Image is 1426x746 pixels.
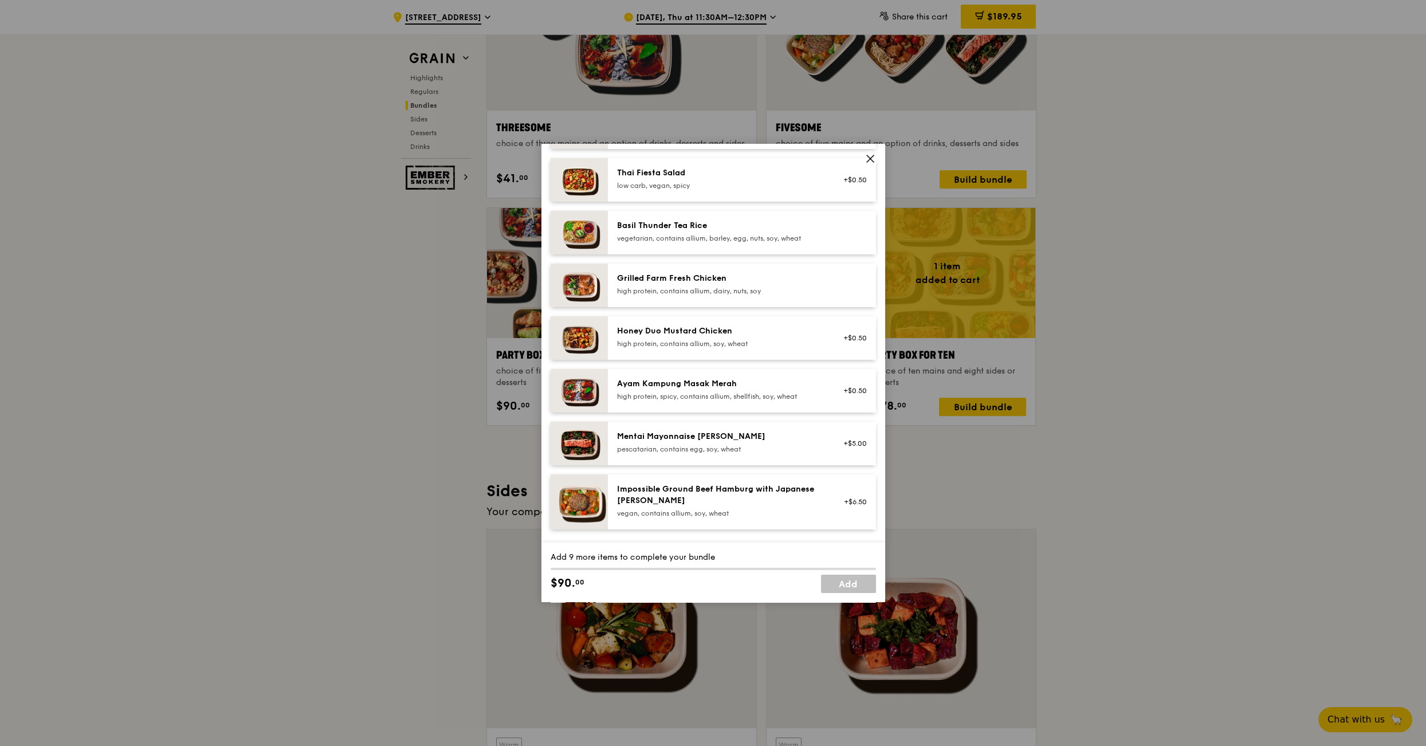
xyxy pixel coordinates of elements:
[836,497,867,507] div: +$6.50
[551,575,575,592] span: $90.
[551,552,876,563] div: Add 9 more items to complete your bundle
[575,578,584,587] span: 00
[551,264,608,307] img: daily_normal_HORZ-Grilled-Farm-Fresh-Chicken.jpg
[617,181,823,190] div: low carb, vegan, spicy
[617,378,823,390] div: Ayam Kampung Masak Merah
[836,175,867,184] div: +$0.50
[821,575,876,593] a: Add
[617,273,823,284] div: Grilled Farm Fresh Chicken
[617,220,823,231] div: Basil Thunder Tea Rice
[551,158,608,202] img: daily_normal_Thai_Fiesta_Salad__Horizontal_.jpg
[617,325,823,337] div: Honey Duo Mustard Chicken
[617,484,823,507] div: Impossible Ground Beef Hamburg with Japanese [PERSON_NAME]
[551,474,608,529] img: daily_normal_HORZ-Impossible-Hamburg-With-Japanese-Curry.jpg
[836,386,867,395] div: +$0.50
[551,316,608,360] img: daily_normal_Honey_Duo_Mustard_Chicken__Horizontal_.jpg
[617,445,823,454] div: pescatarian, contains egg, soy, wheat
[617,339,823,348] div: high protein, contains allium, soy, wheat
[617,167,823,179] div: Thai Fiesta Salad
[836,333,867,343] div: +$0.50
[617,431,823,442] div: Mentai Mayonnaise [PERSON_NAME]
[617,509,823,518] div: vegan, contains allium, soy, wheat
[617,392,823,401] div: high protein, spicy, contains allium, shellfish, soy, wheat
[551,422,608,465] img: daily_normal_Mentai-Mayonnaise-Aburi-Salmon-HORZ.jpg
[551,369,608,413] img: daily_normal_Ayam_Kampung_Masak_Merah_Horizontal_.jpg
[836,439,867,448] div: +$5.00
[617,234,823,243] div: vegetarian, contains allium, barley, egg, nuts, soy, wheat
[617,286,823,296] div: high protein, contains allium, dairy, nuts, soy
[551,211,608,254] img: daily_normal_HORZ-Basil-Thunder-Tea-Rice.jpg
